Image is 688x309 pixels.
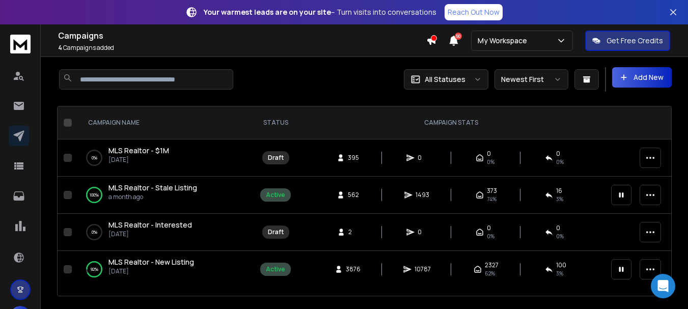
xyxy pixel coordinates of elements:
[108,267,194,275] p: [DATE]
[297,106,605,139] th: CAMPAIGN STATS
[478,36,531,46] p: My Workspace
[58,30,426,42] h1: Campaigns
[76,251,254,288] td: 92%MLS Realtor - New Listing[DATE]
[487,232,494,240] span: 0%
[108,156,169,164] p: [DATE]
[556,187,562,195] span: 16
[348,154,359,162] span: 395
[268,228,284,236] div: Draft
[108,146,169,156] a: MLS Realtor - $1M
[108,183,197,193] a: MLS Realtor - Stale Listing
[556,195,563,203] span: 3 %
[346,265,361,273] span: 3876
[556,232,564,240] span: 0%
[485,269,495,277] span: 62 %
[585,31,670,51] button: Get Free Credits
[10,35,31,53] img: logo
[485,261,499,269] span: 2327
[418,154,428,162] span: 0
[556,158,564,166] span: 0%
[108,220,192,230] a: MLS Realtor - Interested
[92,153,97,163] p: 0 %
[607,36,663,46] p: Get Free Credits
[448,7,500,17] p: Reach Out Now
[556,269,563,277] span: 3 %
[651,274,675,298] div: Open Intercom Messenger
[58,43,62,52] span: 4
[494,69,568,90] button: Newest First
[266,265,285,273] div: Active
[268,154,284,162] div: Draft
[418,228,428,236] span: 0
[487,150,491,158] span: 0
[91,264,98,274] p: 92 %
[556,224,560,232] span: 0
[487,158,494,166] span: 0%
[612,67,672,88] button: Add New
[254,106,297,139] th: STATUS
[556,261,566,269] span: 100
[348,228,359,236] span: 2
[348,191,359,199] span: 562
[108,146,169,155] span: MLS Realtor - $1M
[556,150,560,158] span: 0
[76,106,254,139] th: CAMPAIGN NAME
[425,74,465,85] p: All Statuses
[415,265,431,273] span: 10787
[487,224,491,232] span: 0
[487,195,497,203] span: 74 %
[266,191,285,199] div: Active
[108,193,197,201] p: a month ago
[92,227,97,237] p: 0 %
[58,44,426,52] p: Campaigns added
[416,191,429,199] span: 1493
[76,139,254,177] td: 0%MLS Realtor - $1M[DATE]
[455,33,462,40] span: 50
[90,190,99,200] p: 100 %
[204,7,331,17] strong: Your warmest leads are on your site
[76,214,254,251] td: 0%MLS Realtor - Interested[DATE]
[487,187,497,195] span: 373
[108,257,194,267] a: MLS Realtor - New Listing
[108,230,192,238] p: [DATE]
[204,7,436,17] p: – Turn visits into conversations
[445,4,503,20] a: Reach Out Now
[76,177,254,214] td: 100%MLS Realtor - Stale Listinga month ago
